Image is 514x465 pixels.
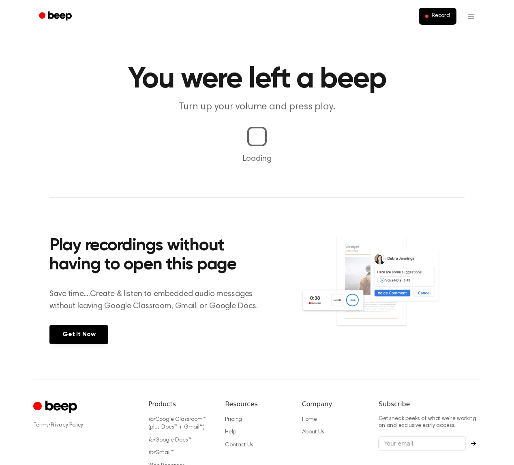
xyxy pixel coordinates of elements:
[432,13,450,20] span: Record
[148,417,155,422] i: for
[10,153,504,165] p: Loading
[379,399,481,409] h6: Subscribe
[379,416,481,430] p: Get sneak peeks of what we’re working on and exclusive early access.
[33,399,79,415] a: Cruip
[379,436,466,452] input: Your email
[148,437,155,443] i: for
[225,442,253,448] a: Contact Us
[225,429,236,435] a: Help
[302,417,317,422] a: Home
[148,437,191,443] a: forGoogle Docs™
[33,9,79,24] a: Beep
[300,234,465,343] img: Voice Comments on Docs and Recording Widget
[51,422,84,428] a: Privacy Policy
[49,65,465,94] h1: You were left a beep
[302,399,366,409] h6: Company
[461,6,481,26] button: Open menu
[33,422,49,428] a: Terms
[225,399,289,409] h6: Resources
[49,288,268,312] p: Save time....Create & listen to embedded audio messages without leaving Google Classroom, Gmail, ...
[225,417,242,422] a: Pricing
[49,237,268,275] h2: Play recordings without having to open this page
[466,441,481,446] button: Subscribe
[148,417,206,431] a: forGoogle Classroom™ (plus Docs™ + Gmail™)
[148,450,155,456] i: for
[419,8,456,25] button: Record
[302,429,324,435] a: About Us
[33,421,135,429] div: ·
[49,325,108,344] a: Get It Now
[148,450,174,456] a: forGmail™
[101,100,413,114] p: Turn up your volume and press play.
[148,399,212,409] h6: Products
